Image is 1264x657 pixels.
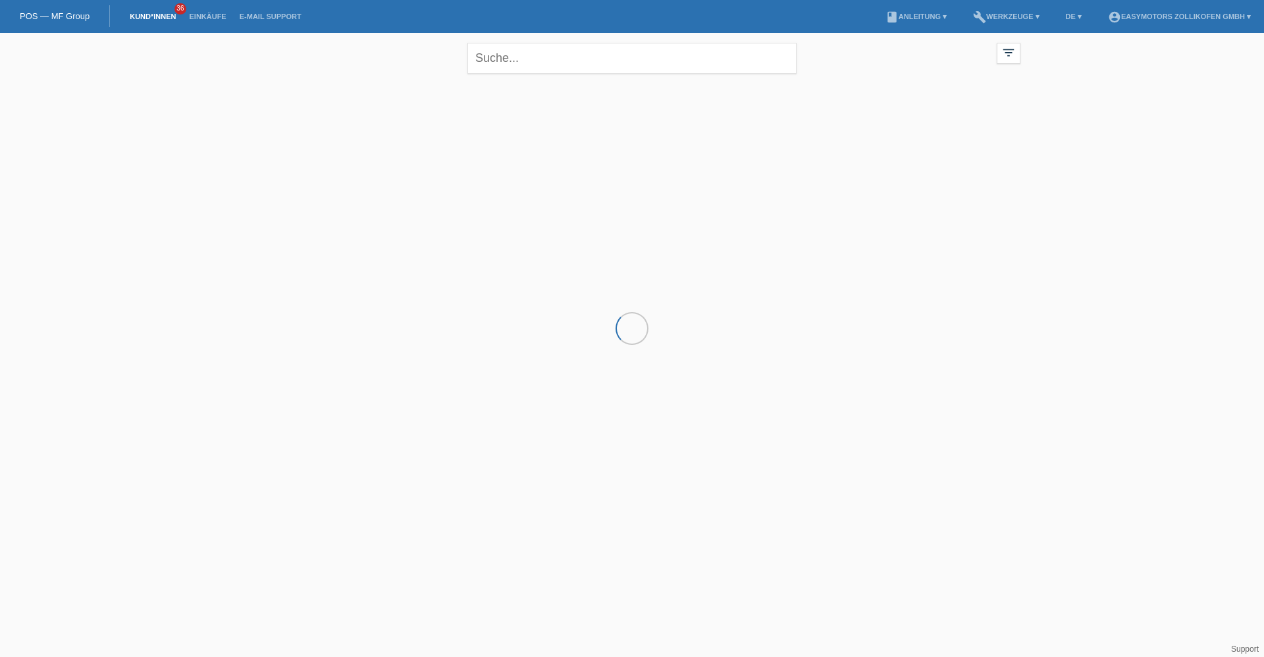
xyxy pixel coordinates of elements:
[182,13,232,20] a: Einkäufe
[1001,45,1016,60] i: filter_list
[973,11,986,24] i: build
[1059,13,1088,20] a: DE ▾
[1108,11,1121,24] i: account_circle
[966,13,1046,20] a: buildWerkzeuge ▾
[1101,13,1257,20] a: account_circleEasymotors Zollikofen GmbH ▾
[233,13,308,20] a: E-Mail Support
[174,3,186,14] span: 36
[1231,644,1259,654] a: Support
[467,43,797,74] input: Suche...
[885,11,899,24] i: book
[879,13,953,20] a: bookAnleitung ▾
[123,13,182,20] a: Kund*innen
[20,11,90,21] a: POS — MF Group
